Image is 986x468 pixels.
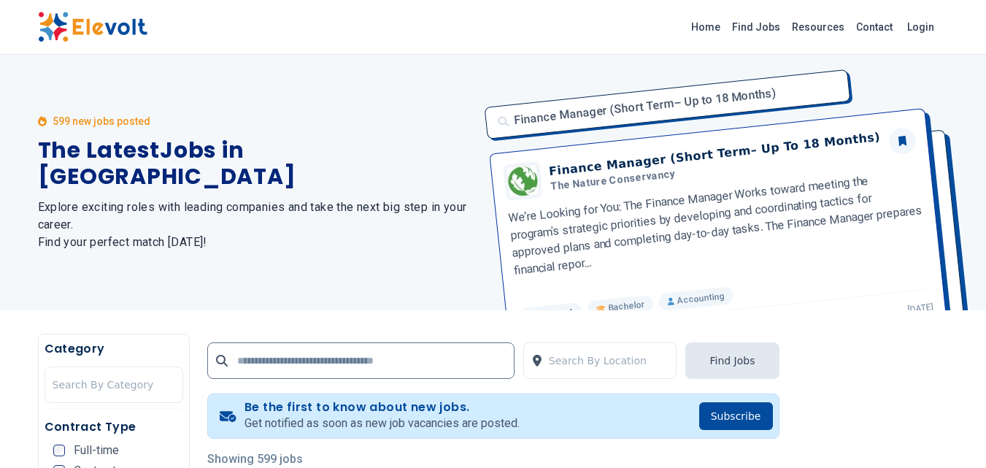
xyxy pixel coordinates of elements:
[850,15,898,39] a: Contact
[38,137,476,190] h1: The Latest Jobs in [GEOGRAPHIC_DATA]
[699,402,773,430] button: Subscribe
[913,398,986,468] iframe: Chat Widget
[38,199,476,251] h2: Explore exciting roles with leading companies and take the next big step in your career. Find you...
[53,114,150,128] p: 599 new jobs posted
[726,15,786,39] a: Find Jobs
[207,450,779,468] p: Showing 599 jobs
[53,445,65,456] input: Full-time
[685,342,779,379] button: Find Jobs
[898,12,943,42] a: Login
[74,445,119,456] span: Full-time
[45,340,183,358] h5: Category
[244,400,520,415] h4: Be the first to know about new jobs.
[38,12,147,42] img: Elevolt
[244,415,520,432] p: Get notified as soon as new job vacancies are posted.
[45,418,183,436] h5: Contract Type
[786,15,850,39] a: Resources
[685,15,726,39] a: Home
